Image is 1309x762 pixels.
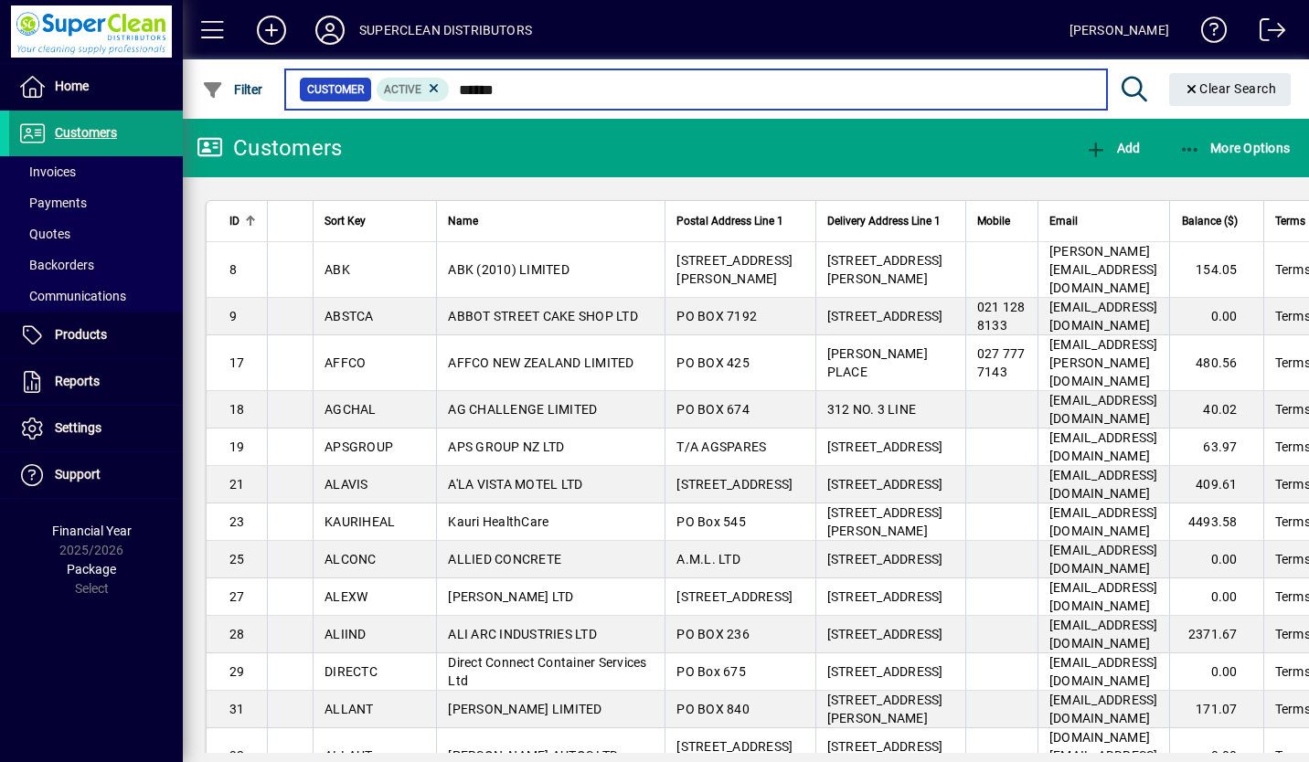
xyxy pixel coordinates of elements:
td: 171.07 [1169,691,1263,728]
a: Support [9,452,183,498]
span: ALCONC [325,552,377,566]
td: 0.00 [1169,578,1263,616]
span: 31 [229,702,245,716]
span: [EMAIL_ADDRESS][DOMAIN_NAME] [1049,393,1158,426]
span: [EMAIL_ADDRESS][DOMAIN_NAME] [1049,618,1158,651]
span: PO BOX 840 [676,702,750,716]
span: Backorders [18,258,94,272]
span: [STREET_ADDRESS] [827,309,943,323]
span: Direct Connect Container Services Ltd [448,655,646,688]
a: Quotes [9,218,183,249]
span: AG CHALLENGE LIMITED [448,402,597,417]
a: Backorders [9,249,183,280]
span: Payments [18,196,87,210]
span: AFFCO [325,355,366,370]
span: [EMAIL_ADDRESS][DOMAIN_NAME] [1049,693,1158,725]
span: Balance ($) [1182,211,1238,231]
span: [PERSON_NAME] LIMITED [448,702,601,716]
span: Delivery Address Line 1 [827,211,941,231]
span: Support [55,467,101,482]
div: Customers [197,133,342,163]
td: 0.00 [1169,653,1263,691]
span: [PERSON_NAME] PLACE [827,346,928,379]
span: ALAVIS [325,477,368,492]
span: ALIIND [325,627,367,641]
span: Terms [1275,211,1305,231]
span: [EMAIL_ADDRESS][PERSON_NAME][DOMAIN_NAME] [1049,337,1158,388]
span: Products [55,327,107,342]
button: Add [242,14,301,47]
span: ABK (2010) LIMITED [448,262,569,277]
span: 28 [229,627,245,641]
span: 19 [229,439,245,454]
span: Clear Search [1184,81,1277,96]
span: [EMAIL_ADDRESS][DOMAIN_NAME] [1049,430,1158,463]
a: Communications [9,280,183,312]
span: Settings [55,420,101,435]
span: [PERSON_NAME][EMAIL_ADDRESS][DOMAIN_NAME] [1049,244,1158,295]
span: 17 [229,355,245,370]
span: KAURIHEAL [325,514,395,529]
span: Invoices [18,164,76,179]
span: PO BOX 425 [676,355,750,370]
span: 21 [229,477,245,492]
button: Filter [197,73,268,106]
span: [EMAIL_ADDRESS][DOMAIN_NAME] [1049,300,1158,333]
span: Active [384,83,421,96]
span: 25 [229,552,245,566]
span: AGCHAL [325,402,377,417]
span: Reports [55,374,100,388]
span: Add [1085,141,1140,155]
span: ALI ARC INDUSTRIES LTD [448,627,597,641]
span: 312 NO. 3 LINE [827,402,917,417]
span: Package [67,562,116,577]
span: AFFCO NEW ZEALAND LIMITED [448,355,633,370]
span: ABBOT STREET CAKE SHOP LTD [448,309,638,323]
span: PO BOX 236 [676,627,750,641]
mat-chip: Activation Status: Active [377,78,450,101]
span: APS GROUP NZ LTD [448,439,564,454]
span: [STREET_ADDRESS] [827,439,943,454]
span: T/A AGSPARES [676,439,766,454]
span: Communications [18,289,126,303]
td: 40.02 [1169,391,1263,429]
span: ABSTCA [325,309,374,323]
span: [STREET_ADDRESS] [827,627,943,641]
td: 480.56 [1169,335,1263,391]
td: 154.05 [1169,242,1263,298]
span: Sort Key [325,211,366,231]
span: [STREET_ADDRESS] [827,664,943,679]
span: [EMAIL_ADDRESS][DOMAIN_NAME] [1049,543,1158,576]
span: Postal Address Line 1 [676,211,783,231]
span: 23 [229,514,245,529]
span: [STREET_ADDRESS][PERSON_NAME] [827,253,943,286]
span: APSGROUP [325,439,393,454]
span: 8 [229,262,237,277]
a: Invoices [9,156,183,187]
span: PO Box 545 [676,514,746,529]
a: Payments [9,187,183,218]
div: Mobile [977,211,1027,231]
span: [STREET_ADDRESS] [827,552,943,566]
div: Name [448,211,654,231]
div: [PERSON_NAME] [1070,16,1169,45]
span: DIRECTC [325,664,378,679]
span: PO Box 675 [676,664,746,679]
span: Quotes [18,227,70,241]
div: ID [229,211,256,231]
td: 2371.67 [1169,616,1263,653]
span: ALEXW [325,589,367,604]
span: 18 [229,402,245,417]
span: Email [1049,211,1078,231]
span: PO BOX 7192 [676,309,757,323]
span: Mobile [977,211,1010,231]
span: 27 [229,589,245,604]
span: More Options [1179,141,1291,155]
button: Add [1080,132,1144,164]
a: Knowledge Base [1187,4,1228,63]
span: Filter [202,82,263,97]
td: 0.00 [1169,298,1263,335]
div: Balance ($) [1181,211,1254,231]
span: Kauri HealthCare [448,514,548,529]
span: 29 [229,664,245,679]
